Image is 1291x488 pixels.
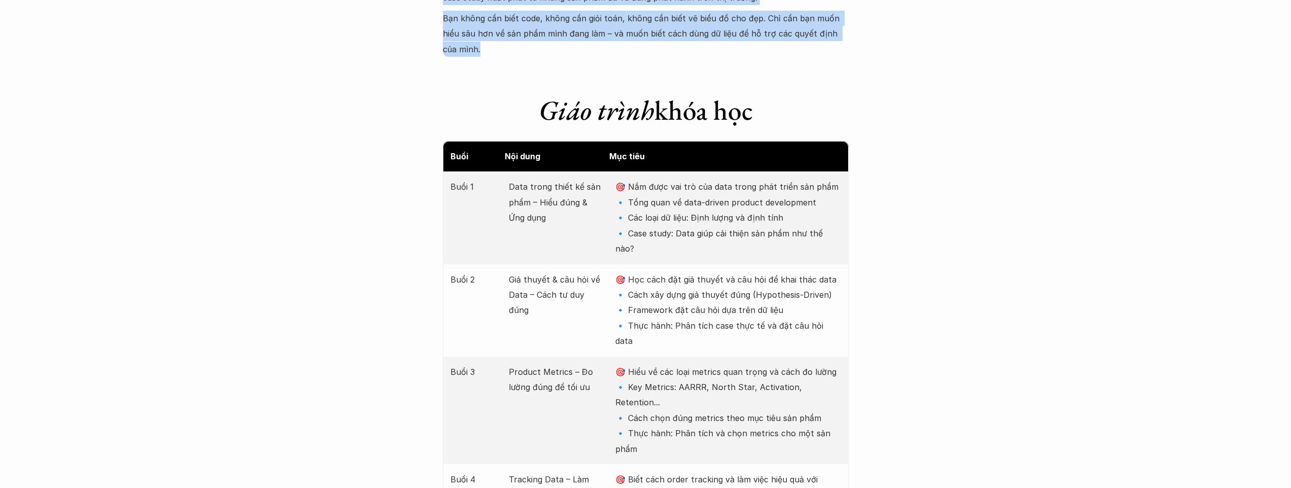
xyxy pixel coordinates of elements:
[450,151,468,161] strong: Buổi
[609,151,645,161] strong: Mục tiêu
[505,151,540,161] strong: Nội dung
[539,92,654,128] em: Giáo trình
[450,179,499,194] p: Buổi 1
[443,11,849,57] p: Bạn không cần biết code, không cần giỏi toán, không cần biết vẽ biểu đồ cho đẹp. Chỉ cần bạn muốn...
[450,272,499,287] p: Buổi 2
[509,179,605,225] p: Data trong thiết kế sản phẩm – Hiểu đúng & Ứng dụng
[509,272,605,318] p: Giả thuyết & câu hỏi về Data – Cách tư duy đúng
[443,94,849,127] h1: khóa học
[615,179,841,256] p: 🎯 Nắm được vai trò của data trong phát triển sản phẩm 🔹 Tổng quan về data-driven product developm...
[509,364,605,395] p: Product Metrics – Đo lường đúng để tối ưu
[450,364,499,379] p: Buổi 3
[450,472,499,487] p: Buổi 4
[615,272,841,349] p: 🎯 Học cách đặt giả thuyết và câu hỏi để khai thác data 🔹 Cách xây dựng giả thuyết đúng (Hypothesi...
[615,364,841,457] p: 🎯 Hiểu về các loại metrics quan trọng và cách đo lường 🔹 Key Metrics: AARRR, North Star, Activati...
